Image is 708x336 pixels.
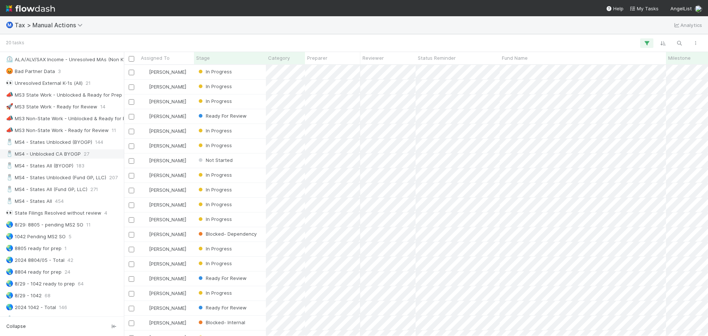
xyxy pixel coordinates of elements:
[6,2,55,15] img: logo-inverted-e16ddd16eac7371096b0.svg
[418,54,456,62] span: Status Reminder
[142,127,186,135] div: [PERSON_NAME]
[142,142,186,149] div: [PERSON_NAME]
[6,149,81,159] div: MS4 - Unblocked CA BYOGP
[6,315,27,324] div: 2025
[197,230,257,238] div: Blocked- Dependency
[142,320,148,326] img: avatar_c8e523dd-415a-4cf0-87a3-4b787501e7b6.png
[606,5,624,12] div: Help
[197,305,247,311] span: Ready For Review
[95,138,103,147] span: 144
[362,54,384,62] span: Reviewer
[6,126,109,135] div: MS3 Non-State Work - Ready for Review
[6,233,13,239] span: 🌏
[197,245,232,252] div: In Progress
[149,305,186,311] span: [PERSON_NAME]
[197,275,247,281] span: Ready For Review
[6,139,13,145] span: 🧂
[268,54,290,62] span: Category
[142,202,148,208] img: avatar_c8e523dd-415a-4cf0-87a3-4b787501e7b6.png
[15,21,86,29] span: Tax > Manual Actions
[6,102,97,111] div: MS3 State Work - Ready for Review
[197,201,232,208] div: In Progress
[129,84,134,90] input: Toggle Row Selected
[197,319,245,326] div: Blocked- Internal
[502,54,528,62] span: Fund Name
[6,186,13,192] span: 🧂
[142,217,148,222] img: avatar_c8e523dd-415a-4cf0-87a3-4b787501e7b6.png
[197,246,232,252] span: In Progress
[149,202,186,208] span: [PERSON_NAME]
[45,291,51,300] span: 68
[142,128,148,134] img: avatar_c8e523dd-415a-4cf0-87a3-4b787501e7b6.png
[6,304,13,310] span: 🌎
[6,244,62,253] div: 8805 ready for prep
[142,113,148,119] img: avatar_c8e523dd-415a-4cf0-87a3-4b787501e7b6.png
[149,113,186,119] span: [PERSON_NAME]
[104,208,107,218] span: 4
[149,128,186,134] span: [PERSON_NAME]
[6,323,26,330] span: Collapse
[673,21,702,30] a: Analytics
[6,67,55,76] div: Bad Partner Data
[6,256,65,265] div: 2024 8804/05 - Total
[197,156,233,164] div: Not Started
[197,69,232,75] span: In Progress
[6,56,13,62] span: ⏲️
[149,157,186,163] span: [PERSON_NAME]
[6,303,56,312] div: 2024 1042 - Total
[142,231,186,238] div: [PERSON_NAME]
[629,5,659,12] a: My Tasks
[129,158,134,164] input: Toggle Row Selected
[67,256,73,265] span: 42
[197,216,232,222] span: In Progress
[142,216,186,223] div: [PERSON_NAME]
[129,114,134,119] input: Toggle Row Selected
[142,98,148,104] img: avatar_c8e523dd-415a-4cf0-87a3-4b787501e7b6.png
[197,127,232,134] div: In Progress
[142,245,186,253] div: [PERSON_NAME]
[86,220,91,229] span: 11
[142,290,148,296] img: avatar_c8e523dd-415a-4cf0-87a3-4b787501e7b6.png
[6,55,174,64] div: ALA/ALV/SAX Income - Unresolved MAs (Non K1 or GAAP) (Due 7/23)
[6,90,122,100] div: MS3 State Work - Unblocked & Ready for Prep
[197,290,232,296] span: In Progress
[142,157,186,164] div: [PERSON_NAME]
[90,185,98,194] span: 271
[142,143,148,149] img: avatar_c8e523dd-415a-4cf0-87a3-4b787501e7b6.png
[6,292,13,298] span: 🌏
[197,97,232,105] div: In Progress
[6,280,13,287] span: 🌏
[149,98,186,104] span: [PERSON_NAME]
[149,217,186,222] span: [PERSON_NAME]
[6,316,13,322] span: ⚓
[69,232,72,241] span: 5
[196,54,210,62] span: Stage
[129,306,134,311] input: Toggle Row Selected
[197,172,232,178] span: In Progress
[142,201,186,208] div: [PERSON_NAME]
[142,172,186,179] div: [PERSON_NAME]
[142,83,186,90] div: [PERSON_NAME]
[142,68,186,76] div: [PERSON_NAME]
[142,304,186,312] div: [PERSON_NAME]
[6,161,73,170] div: MS4 - States All (BYOGP)
[142,69,148,75] img: avatar_c8e523dd-415a-4cf0-87a3-4b787501e7b6.png
[78,279,84,288] span: 64
[6,267,62,277] div: 8804 ready for prep
[142,275,186,282] div: [PERSON_NAME]
[142,187,148,193] img: avatar_c8e523dd-415a-4cf0-87a3-4b787501e7b6.png
[197,83,232,90] div: In Progress
[142,186,186,194] div: [PERSON_NAME]
[6,269,13,275] span: 🌏
[6,185,87,194] div: MS4 - States All (Fund GP, LLC)
[149,69,186,75] span: [PERSON_NAME]
[76,161,84,170] span: 183
[6,245,13,251] span: 🌏
[142,172,148,178] img: avatar_c8e523dd-415a-4cf0-87a3-4b787501e7b6.png
[100,102,105,111] span: 14
[6,198,13,204] span: 🧂
[142,98,186,105] div: [PERSON_NAME]
[142,84,148,90] img: avatar_c8e523dd-415a-4cf0-87a3-4b787501e7b6.png
[197,68,232,75] div: In Progress
[6,279,75,288] div: 8/29 - 1042 ready to prep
